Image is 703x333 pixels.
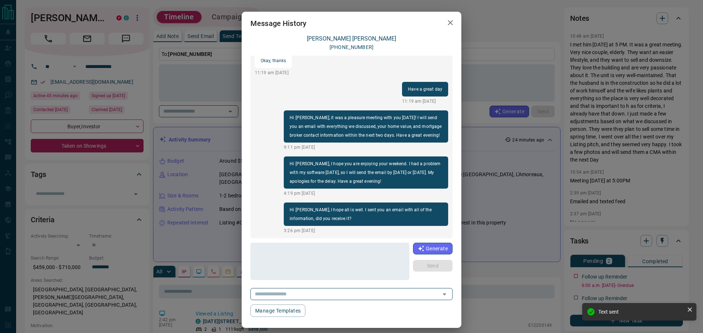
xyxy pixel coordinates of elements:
p: Okay, thanks [261,56,286,65]
p: 11:19 am [DATE] [255,69,292,76]
button: Manage Templates [250,304,305,317]
div: Text sent [598,309,684,315]
h2: Message History [242,12,315,35]
p: Have a great day [408,85,442,94]
p: 4:19 pm [DATE] [284,190,448,197]
p: [PHONE_NUMBER] [330,43,373,51]
button: Generate [413,243,453,254]
p: 9:11 pm [DATE] [284,144,448,151]
p: 11:19 am [DATE] [402,98,448,105]
p: 3:26 pm [DATE] [284,227,448,234]
p: Hi [PERSON_NAME], I hope you are enjoying your weekend. I had a problem with my software [DATE], ... [290,159,442,186]
p: Hi [PERSON_NAME], I hope all is well. I sent you an email with all of the information, did you re... [290,205,442,223]
button: Open [439,289,450,299]
a: [PERSON_NAME] [PERSON_NAME] [307,35,396,42]
p: Hi [PERSON_NAME], it was a pleasure meeting with you [DATE]! I will send you an email with everyt... [290,113,442,140]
